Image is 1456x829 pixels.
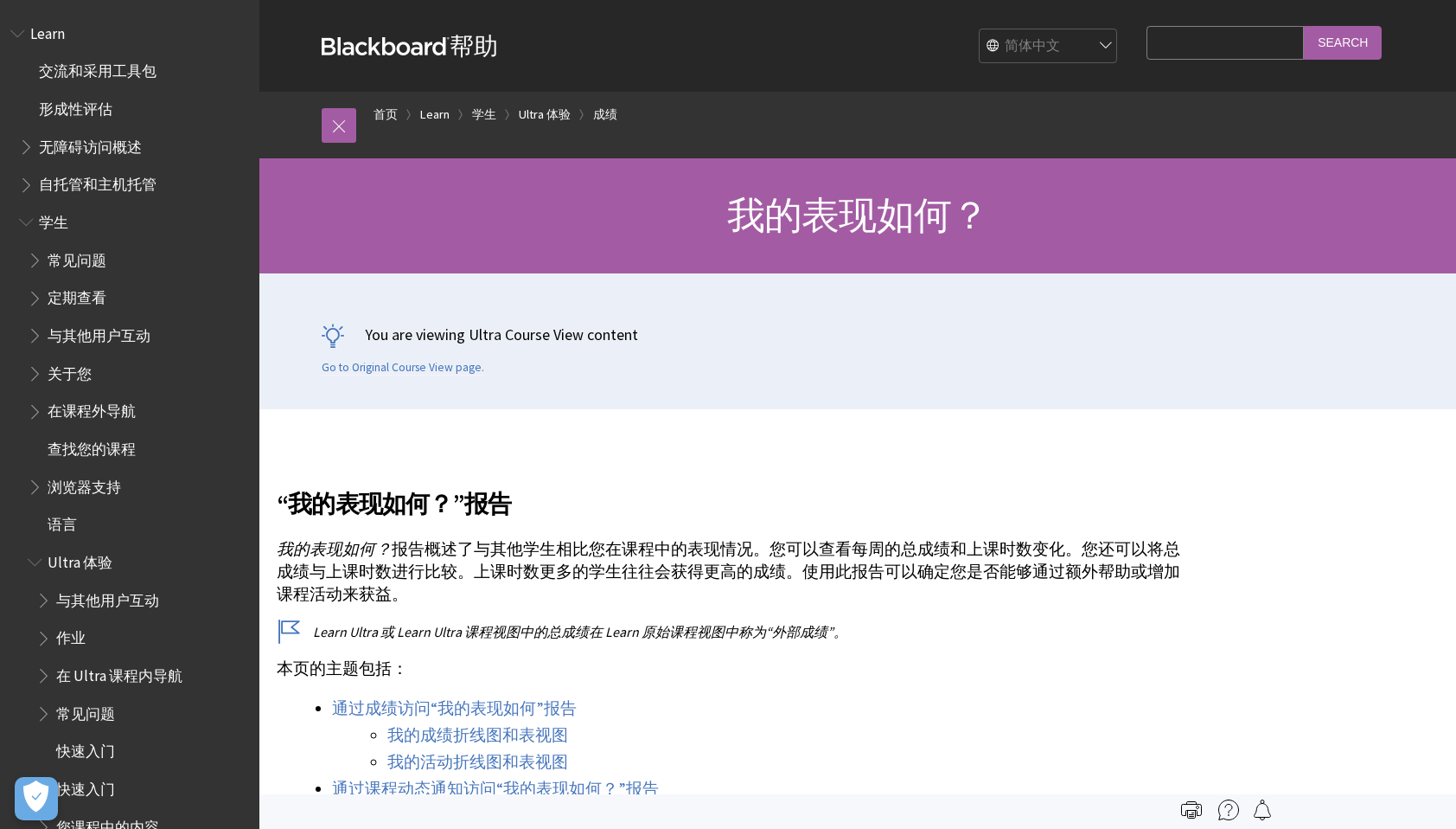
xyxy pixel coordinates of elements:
span: 自托管和主机托管 [39,170,156,194]
span: 关于您 [48,359,92,382]
span: 与其他用户互动 [48,321,150,344]
p: 报告概述了与其他学生相比您在课程中的表现情况。您可以查看每周的总成绩和上课时数变化。您还可以将总成绩与上课时数进行比较。上课时数更多的学生往往会获得更高的成绩。使用此报告可以确定您是否能够通过额... [277,538,1183,607]
img: Print [1181,800,1202,820]
span: 我的表现如何？ [727,191,988,239]
a: 学生 [472,104,496,125]
span: Ultra 体验 [48,548,112,571]
a: Ultra 体验 [519,104,571,125]
input: Search [1304,26,1382,60]
p: Learn Ultra 或 Learn Ultra 课程视图中的总成绩在 Learn 原始课程视图中称为“外部成绩”。 [277,622,1183,641]
span: 无障碍访问概述 [39,132,142,156]
span: Learn [30,19,65,42]
p: You are viewing Ultra Course View content [322,324,1394,345]
a: Go to Original Course View page. [322,360,484,376]
span: 在课程外导航 [48,397,136,421]
span: 形成性评估 [39,94,112,118]
a: Learn [420,104,450,125]
span: 常见问题 [48,246,106,269]
span: 与其他用户互动 [56,586,159,609]
a: 通过课程动态通知访问“我的表现如何？”报告 [332,779,659,800]
p: 本页的主题包括： [277,658,1183,680]
a: 我的成绩折线图和表视图 [387,725,568,746]
span: 快速入门 [56,774,115,798]
h2: “我的表现如何？”报告 [277,465,1183,522]
a: 通过成绩访问“我的表现如何”报告 [332,698,577,719]
select: Site Language Selector [980,29,1118,64]
span: 交流和采用工具包 [39,57,156,80]
strong: Blackboard [322,37,450,55]
span: 定期查看 [48,284,106,307]
a: 我的活动折线图和表视图 [387,752,568,773]
a: 成绩 [593,104,617,125]
span: 我的表现如何？ [277,539,392,559]
button: Open Preferences [15,777,58,820]
img: More help [1218,800,1239,820]
a: 首页 [374,104,398,125]
span: 在 Ultra 课程内导航 [56,661,182,684]
span: 语言 [48,511,77,534]
a: Blackboard帮助 [322,30,498,61]
span: 快速入门 [56,736,115,760]
span: 常见问题 [56,699,115,723]
span: 浏览器支持 [48,472,121,496]
span: 查找您的课程 [48,434,136,458]
img: Follow this page [1252,800,1273,820]
span: 作业 [56,624,86,647]
span: 学生 [39,208,68,231]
